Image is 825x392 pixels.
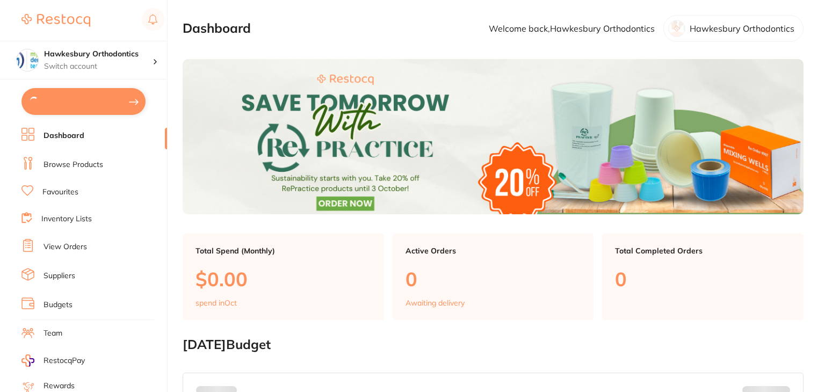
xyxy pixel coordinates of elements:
p: 0 [406,268,581,290]
p: Awaiting delivery [406,299,465,307]
p: spend in Oct [196,299,237,307]
p: Total Spend (Monthly) [196,246,371,255]
img: RestocqPay [21,354,34,367]
a: Budgets [44,300,73,310]
a: Favourites [42,187,78,198]
span: RestocqPay [44,355,85,366]
a: Inventory Lists [41,214,92,224]
a: View Orders [44,242,87,252]
a: Total Spend (Monthly)$0.00spend inOct [183,234,384,321]
p: Active Orders [406,246,581,255]
a: Dashboard [44,130,84,141]
h2: Dashboard [183,21,251,36]
h2: [DATE] Budget [183,337,804,352]
h4: Hawkesbury Orthodontics [44,49,153,60]
p: $0.00 [196,268,371,290]
a: Suppliers [44,271,75,281]
img: Dashboard [183,59,804,214]
p: Hawkesbury Orthodontics [690,24,794,33]
p: 0 [615,268,791,290]
p: Welcome back, Hawkesbury Orthodontics [489,24,655,33]
img: Restocq Logo [21,14,90,27]
a: Rewards [44,381,75,391]
a: Active Orders0Awaiting delivery [393,234,594,321]
img: Hawkesbury Orthodontics [17,49,38,71]
a: Team [44,328,62,339]
a: Browse Products [44,159,103,170]
p: Switch account [44,61,153,72]
p: Total Completed Orders [615,246,791,255]
a: Restocq Logo [21,8,90,33]
a: RestocqPay [21,354,85,367]
a: Total Completed Orders0 [602,234,804,321]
